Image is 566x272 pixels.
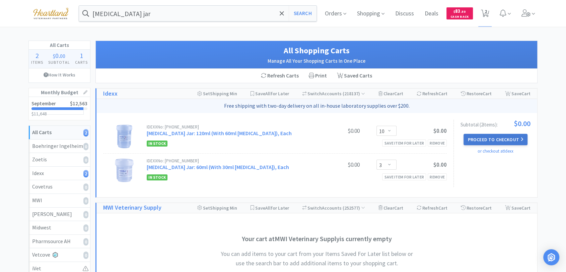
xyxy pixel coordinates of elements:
div: Clear [378,203,403,213]
span: 0 [55,51,59,60]
span: Save for Later [255,91,289,97]
span: Set [203,205,210,211]
div: Remove [428,173,447,180]
a: Zoetis0 [29,153,90,167]
span: $0.00 [433,161,447,168]
a: All Carts2 [29,126,90,140]
span: All [265,205,271,211]
a: [MEDICAL_DATA] Jar: 120ml (With 60ml [MEDICAL_DATA]), Each [147,130,292,137]
span: $11,648 [31,111,47,117]
i: 0 [83,252,88,259]
h4: Items [29,59,46,65]
div: Shipping Min [197,89,237,99]
h3: Your cart at MWI Veterinary Supply is currently empty [216,233,417,244]
i: 0 [83,238,88,246]
span: Cart [521,91,530,97]
span: Cart [521,205,530,211]
span: Cart [394,91,403,97]
h2: September [31,101,56,106]
span: 2 [36,51,39,60]
a: Boehringer Ingelheim0 [29,140,90,153]
div: IDEXX No: [PHONE_NUMBER] [147,159,309,163]
i: 0 [83,211,88,218]
div: [PERSON_NAME] [32,210,87,219]
div: Accounts [302,203,365,213]
a: Saved Carts [332,69,377,83]
a: MWI0 [29,194,90,208]
input: Search by item, sku, manufacturer, ingredient, size... [79,6,316,21]
a: Pharmsource AH0 [29,235,90,249]
a: or checkout at Idexx [478,148,513,154]
span: Switch [307,91,322,97]
a: $83.50Cash Back [446,4,473,22]
div: MWI [32,196,87,205]
div: Pharmsource AH [32,237,87,246]
div: Save item for later [382,140,426,147]
span: 00 [60,53,65,59]
div: Restore [461,89,492,99]
div: Open Intercom Messenger [543,249,559,265]
span: All [265,91,271,97]
span: 1 [80,51,83,60]
span: Cart [394,205,403,211]
span: $0.00 [433,127,447,134]
h1: Monthly Budget [29,88,90,97]
i: 0 [83,197,88,205]
button: Proceed to Checkout [464,134,527,145]
i: 0 [83,183,88,191]
h2: Manage All Your Shopping Carts In One Place [102,57,530,65]
div: Save [505,203,530,213]
button: Search [289,6,316,21]
div: Restore [461,203,492,213]
span: . 50 [461,9,466,14]
span: 83 [453,8,466,14]
a: Deals [422,11,441,17]
div: IDEXX No: [PHONE_NUMBER] [147,125,309,129]
a: Discuss [393,11,417,17]
a: 2 [478,11,492,17]
a: Idexx [103,89,118,99]
h1: MWI Veterinary Supply [103,203,161,213]
span: In Stock [147,174,167,180]
div: $0.00 [309,161,360,169]
div: Refresh [417,89,447,99]
p: Free shipping with two-day delivery on all in-house laboratory supplies over $200. [99,102,535,110]
div: Save [505,89,530,99]
img: 020a972496fc4c14a36d5c47435a31cd_349253.png [113,125,136,148]
span: Save for Later [255,205,289,211]
div: Covetrus [32,182,87,191]
h4: Carts [72,59,90,65]
div: $0.00 [309,127,360,135]
div: Save item for later [382,173,426,180]
a: How It Works [29,68,90,81]
span: ( 218137 ) [342,91,365,97]
h1: All Carts [29,41,90,50]
div: Vetcove [32,251,87,259]
span: Switch [307,205,322,211]
span: $12,563 [70,100,87,107]
h1: All Shopping Carts [102,44,530,57]
div: Idexx [32,169,87,178]
span: $0.00 [514,120,530,127]
span: Cart [438,91,447,97]
div: Refresh [417,203,447,213]
span: In Stock [147,141,167,147]
a: Covetrus0 [29,180,90,194]
div: Print [304,69,332,83]
i: 0 [83,143,88,150]
h4: Subtotal [46,59,73,65]
i: 0 [83,156,88,164]
span: Cash Back [450,15,469,19]
i: 0 [83,224,88,232]
span: ( 252577 ) [342,205,365,211]
span: Cart [483,91,492,97]
span: Cart [483,205,492,211]
div: Remove [428,140,447,147]
div: Shipping Min [197,203,237,213]
span: $ [453,9,455,14]
div: Midwest [32,223,87,232]
a: Idexx2 [29,167,90,180]
h4: You can add items to your cart from your Items Saved For Later list below or use the search bar t... [216,249,417,269]
div: Subtotal ( 2 item s ): [461,120,530,127]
